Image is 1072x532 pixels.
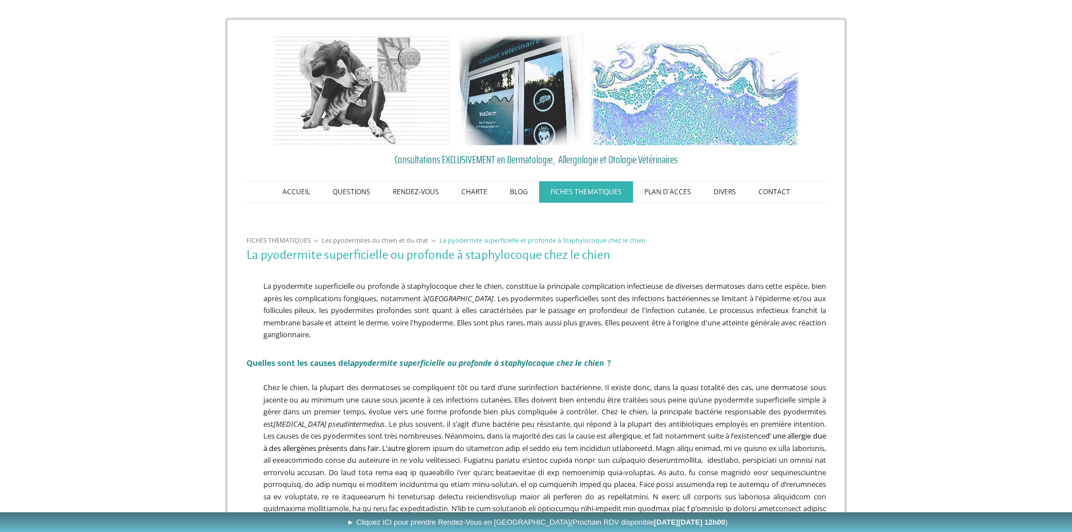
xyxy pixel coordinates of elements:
a: BLOG [499,181,539,203]
h1: La pyodermite superficielle ou profonde à staphylocoque chez le chien [246,248,826,262]
a: QUESTIONS [321,181,382,203]
a: Les pyodermites du chien et du chat [319,236,431,244]
span: FICHES THEMATIQUES [246,236,311,244]
span: ► Cliquez ICI pour prendre Rendez-Vous en [GEOGRAPHIC_DATA] [347,518,728,526]
a: FICHES THEMATIQUES [539,181,633,203]
a: CHARTE [450,181,499,203]
strong: la [348,357,604,368]
a: FICHES THEMATIQUES [244,236,313,244]
a: CONTACT [747,181,801,203]
span: Quelles son [246,357,348,368]
a: Consultations EXCLUSIVEMENT en Dermatologie, Allergologie et Otologie Vétérinaires [246,151,826,168]
span: La pyodermite superficielle et profonde à Staphylocoque chez le chien [439,236,645,244]
span: ? [607,357,611,368]
span: d’ une [765,431,786,441]
b: [DATE][DATE] 12h00 [654,518,725,526]
a: allergie due à des allergènes présents dans l’air [263,431,826,453]
span: . L’autre g [379,443,411,453]
a: RENDEZ-VOUS [382,181,450,203]
em: [MEDICAL_DATA] pseudintermedius [273,419,385,429]
span: (Prochain RDV disponible ) [570,518,728,526]
span: Les pyodermites du chien et du chat [322,236,428,244]
span: t les causes de [291,357,348,368]
em: pyodermite superficielle ou profonde à staphylocoque chez le chien [355,357,604,368]
a: PLAN D'ACCES [633,181,702,203]
span: La pyodermite superficielle ou profonde à staphylocoque chez le chien, constitue la principale co... [263,281,826,339]
em: [GEOGRAPHIC_DATA] [427,293,494,303]
a: ACCUEIL [271,181,321,203]
a: La pyodermite superficielle et profonde à Staphylocoque chez le chien [437,236,648,244]
a: DIVERS [702,181,747,203]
